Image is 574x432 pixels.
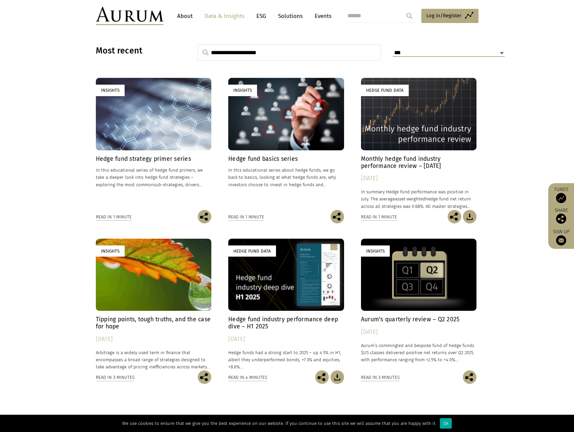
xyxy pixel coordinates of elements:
[331,370,344,384] img: Download Article
[463,370,476,384] img: Share this post
[311,10,332,22] a: Events
[361,342,477,363] p: Aurum’s commingled and bespoke fund of hedge funds $US classes delivered positive net returns ove...
[228,213,264,221] div: Read in 1 minute
[154,182,183,187] span: sub-strategies
[96,46,180,56] h3: Most recent
[228,239,344,370] a: Hedge Fund Data Hedge fund industry performance deep dive – H1 2025 [DATE] Hedge funds had a stro...
[198,210,211,223] img: Share this post
[361,239,477,370] a: Insights Aurum’s quarterly review – Q2 2025 [DATE] Aurum’s commingled and bespoke fund of hedge f...
[361,245,390,257] div: Insights
[361,316,477,323] h4: Aurum’s quarterly review – Q2 2025
[228,245,276,257] div: Hedge Fund Data
[174,10,196,22] a: About
[228,334,344,344] div: [DATE]
[228,155,344,163] h4: Hedge fund basics series
[96,7,164,25] img: Aurum
[403,9,416,23] input: Submit
[361,155,477,170] h4: Monthly hedge fund industry performance review – [DATE]
[96,167,212,188] p: In this educational series of hedge fund primers, we take a deeper look into hedge fund strategie...
[552,229,571,245] a: Sign up
[228,78,344,210] a: Insights Hedge fund basics series In this educational series about hedge funds, we go back to bas...
[361,188,477,210] p: In summary Hedge fund performance was positive in July. The average hedge fund net return across ...
[275,10,306,22] a: Solutions
[96,239,212,370] a: Insights Tipping points, tough truths, and the case for hope [DATE] Arbitrage is a widely used te...
[228,167,344,188] p: In this educational series about hedge funds, we go back to basics, looking at what hedge funds a...
[203,49,209,56] img: search.svg
[253,10,270,22] a: ESG
[440,418,452,429] div: Ok
[198,370,211,384] img: Share this post
[96,245,125,257] div: Insights
[361,327,477,337] div: [DATE]
[96,155,212,163] h4: Hedge fund strategy primer series
[552,187,571,203] a: Funds
[426,12,462,20] span: Log in/Register
[361,174,477,183] div: [DATE]
[228,85,257,96] div: Insights
[361,213,397,221] div: Read in 1 minute
[421,9,479,23] a: Log in/Register
[395,196,425,201] span: asset-weighted
[201,10,248,22] a: Data & Insights
[96,78,212,210] a: Insights Hedge fund strategy primer series In this educational series of hedge fund primers, we t...
[96,374,134,381] div: Read in 3 minutes
[96,85,125,96] div: Insights
[331,210,344,223] img: Share this post
[96,349,212,370] p: Arbitrage is a widely used term in finance that encompasses a broad range of strategies designed ...
[96,334,212,344] div: [DATE]
[96,316,212,330] h4: Tipping points, tough truths, and the case for hope
[228,374,267,381] div: Read in 4 minutes
[361,374,400,381] div: Read in 3 minutes
[556,193,566,203] img: Access Funds
[552,208,571,224] div: Share
[361,78,477,210] a: Hedge Fund Data Monthly hedge fund industry performance review – [DATE] [DATE] In summary Hedge f...
[228,349,344,370] p: Hedge funds had a strong start to 2025 – up 4.5% in H1, albeit they underperformed bonds, +7.3% a...
[228,316,344,330] h4: Hedge fund industry performance deep dive – H1 2025
[96,213,132,221] div: Read in 1 minute
[556,214,566,224] img: Share this post
[315,370,329,384] img: Share this post
[556,235,566,245] img: Sign up to our newsletter
[463,210,476,223] img: Download Article
[448,210,461,223] img: Share this post
[361,85,409,96] div: Hedge Fund Data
